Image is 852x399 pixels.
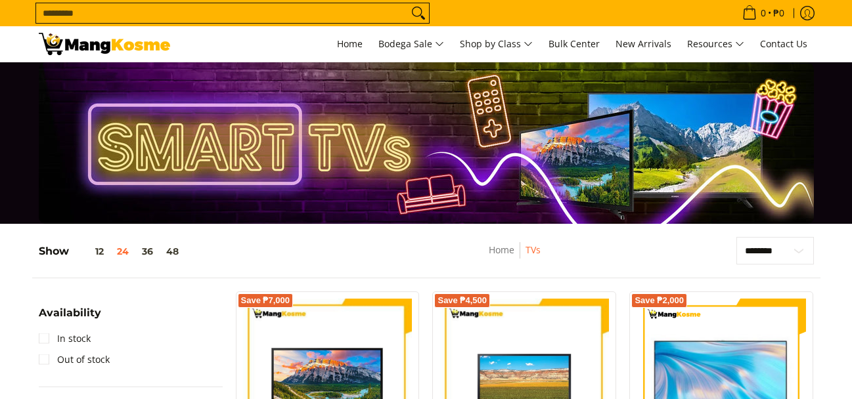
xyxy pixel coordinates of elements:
span: Bulk Center [549,37,600,50]
span: Shop by Class [460,36,533,52]
span: New Arrivals [616,37,671,50]
button: Search [408,3,429,23]
h5: Show [39,245,185,258]
a: Shop by Class [453,26,539,62]
span: Save ₱7,000 [241,297,290,304]
a: In stock [39,328,91,349]
span: • [738,6,788,20]
span: ₱0 [771,9,786,18]
span: Contact Us [760,37,807,50]
span: Save ₱2,000 [635,297,684,304]
span: Resources [687,36,744,52]
a: Bodega Sale [372,26,451,62]
button: 12 [69,246,110,257]
button: 48 [160,246,185,257]
a: Out of stock [39,349,110,370]
a: Bulk Center [542,26,606,62]
a: New Arrivals [609,26,678,62]
span: Home [337,37,363,50]
nav: Breadcrumbs [415,242,615,272]
a: TVs [526,243,541,256]
a: Home [489,243,514,256]
summary: Open [39,308,101,328]
a: Resources [681,26,751,62]
span: Save ₱4,500 [437,297,487,304]
span: 0 [759,9,768,18]
span: Availability [39,308,101,318]
span: Bodega Sale [378,36,444,52]
a: Contact Us [753,26,814,62]
button: 24 [110,246,135,257]
nav: Main Menu [183,26,814,62]
img: TVs - Premium Television Brands l Mang Kosme [39,33,170,55]
button: 36 [135,246,160,257]
a: Home [330,26,369,62]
